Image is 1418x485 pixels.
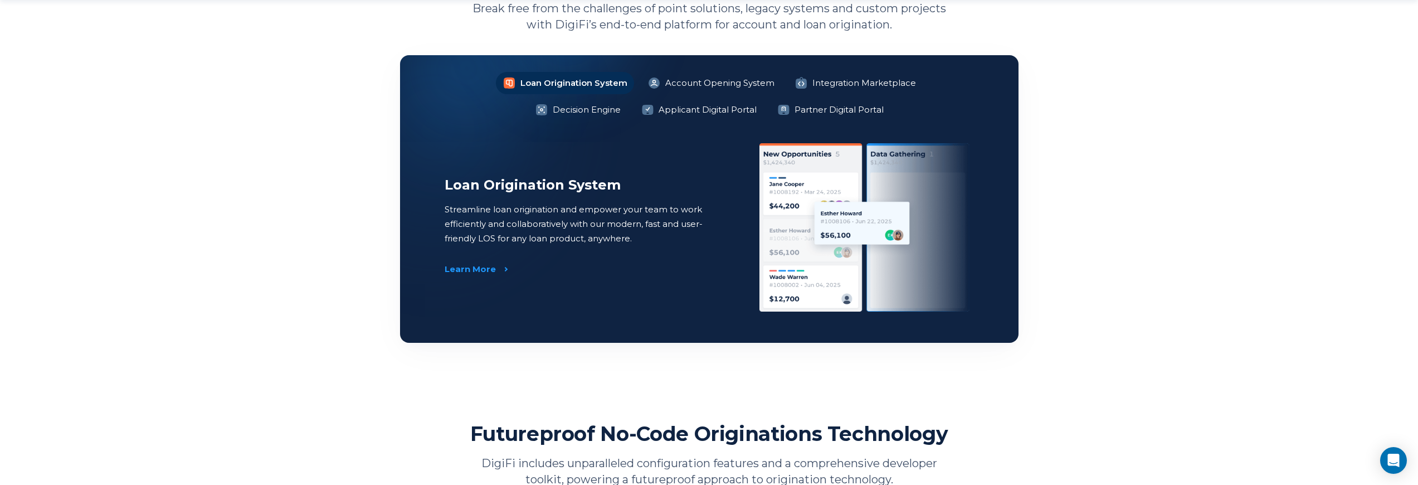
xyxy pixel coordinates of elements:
li: Partner Digital Portal [770,99,890,121]
li: Decision Engine [528,99,627,121]
li: Integration Marketplace [788,72,923,94]
p: Break free from the challenges of point solutions, legacy systems and custom projects with DigiFi... [467,1,952,33]
li: Loan Origination System [496,72,634,94]
h2: Futureproof No-Code Originations Technology [470,421,948,447]
h2: Loan Origination System [445,177,709,193]
li: Account Opening System [641,72,781,94]
div: Open Intercom Messenger [1380,447,1407,474]
p: Streamline loan origination and empower your team to work efficiently and collaboratively with ou... [445,202,709,246]
div: Learn More [445,264,496,275]
a: Learn More [445,264,504,275]
li: Applicant Digital Portal [634,99,763,121]
img: Loan Origination System [759,143,974,312]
